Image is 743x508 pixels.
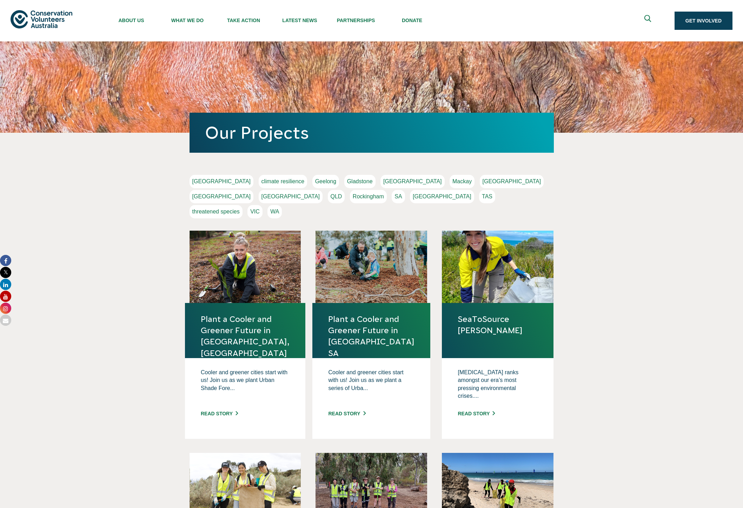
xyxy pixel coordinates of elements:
[380,175,445,188] a: [GEOGRAPHIC_DATA]
[259,190,323,203] a: [GEOGRAPHIC_DATA]
[344,175,376,188] a: Gladstone
[450,175,475,188] a: Mackay
[328,369,414,404] p: Cooler and greener cities start with us! Join us as we plant a series of Urba...
[640,12,657,29] button: Expand search box Close search box
[479,190,495,203] a: TAS
[201,314,290,359] a: Plant a Cooler and Greener Future in [GEOGRAPHIC_DATA], [GEOGRAPHIC_DATA]
[675,12,732,30] a: Get Involved
[190,205,243,218] a: threatened species
[328,314,414,359] a: Plant a Cooler and Greener Future in [GEOGRAPHIC_DATA] SA
[103,18,159,23] span: About Us
[328,18,384,23] span: Partnerships
[410,190,474,203] a: [GEOGRAPHIC_DATA]
[205,123,309,142] a: Our Projects
[458,411,495,416] a: Read story
[201,411,238,416] a: Read story
[328,190,345,203] a: QLD
[312,175,339,188] a: Geelong
[159,18,215,23] span: What We Do
[480,175,544,188] a: [GEOGRAPHIC_DATA]
[328,411,365,416] a: Read story
[644,15,653,27] span: Expand search box
[272,18,328,23] span: Latest News
[215,18,272,23] span: Take Action
[247,205,263,218] a: VIC
[267,205,282,218] a: WA
[201,369,290,404] p: Cooler and greener cities start with us! Join us as we plant Urban Shade Fore...
[11,10,72,28] img: logo.svg
[458,314,538,336] a: SeaToSource [PERSON_NAME]
[384,18,440,23] span: Donate
[190,190,254,203] a: [GEOGRAPHIC_DATA]
[190,175,254,188] a: [GEOGRAPHIC_DATA]
[392,190,405,203] a: SA
[259,175,307,188] a: climate resilience
[458,369,538,404] p: [MEDICAL_DATA] ranks amongst our era’s most pressing environmental crises....
[350,190,387,203] a: Rockingham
